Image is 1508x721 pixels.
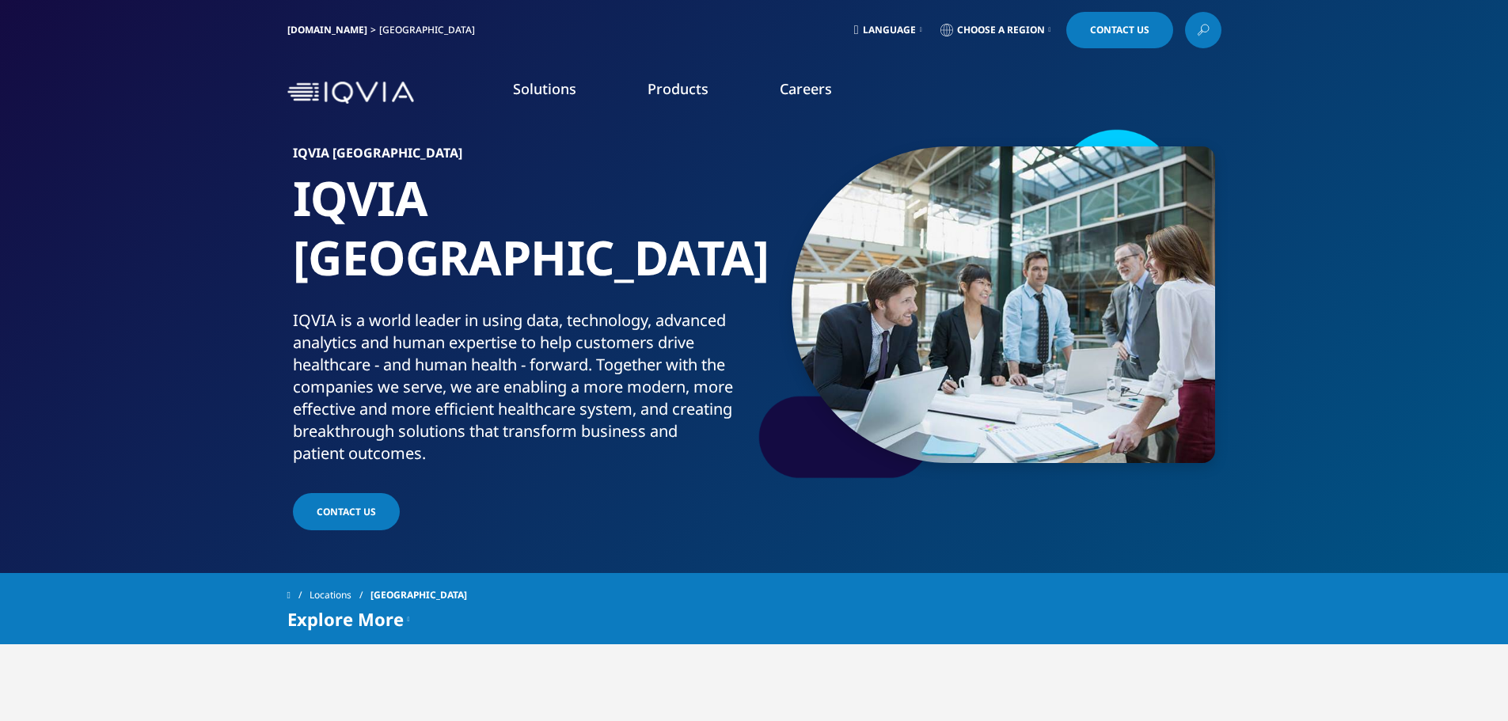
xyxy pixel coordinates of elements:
[293,493,400,530] a: Contact Us
[287,82,414,104] img: IQVIA Healthcare Information Technology and Pharma Clinical Research Company
[1066,12,1173,48] a: Contact Us
[957,24,1045,36] span: Choose a Region
[287,23,367,36] a: [DOMAIN_NAME]
[648,79,708,98] a: Products
[513,79,576,98] a: Solutions
[293,146,748,169] h6: IQVIA [GEOGRAPHIC_DATA]
[792,146,1215,463] img: 059_standing-meeting.jpg
[780,79,832,98] a: Careers
[293,169,748,309] h1: IQVIA [GEOGRAPHIC_DATA]
[1090,25,1149,35] span: Contact Us
[420,55,1221,130] nav: Primary
[370,581,467,609] span: [GEOGRAPHIC_DATA]
[863,24,916,36] span: Language
[293,309,748,465] div: IQVIA is a world leader in using data, technology, advanced analytics and human expertise to help...
[287,609,404,628] span: Explore More
[317,505,376,518] span: Contact Us
[379,24,481,36] div: [GEOGRAPHIC_DATA]
[310,581,370,609] a: Locations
